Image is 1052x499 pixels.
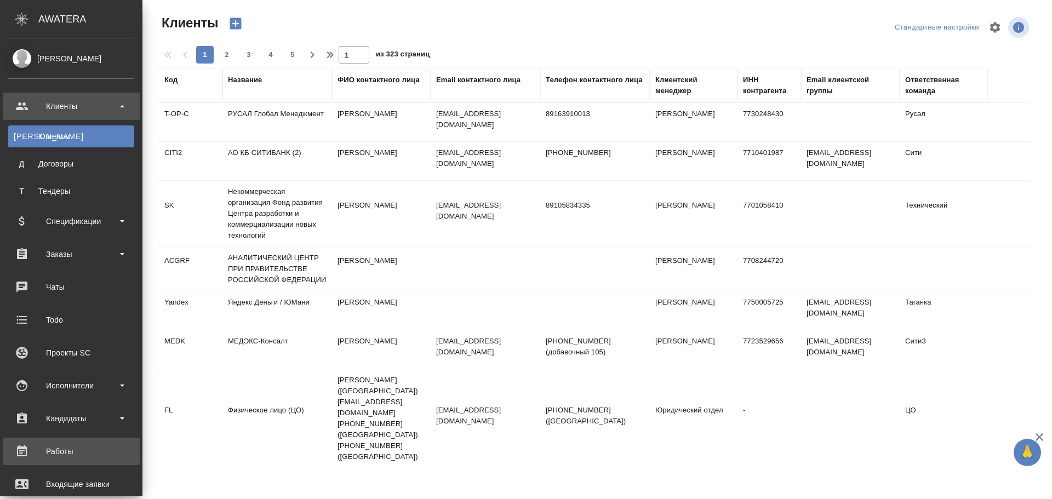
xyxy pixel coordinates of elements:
[159,330,222,369] td: MEDK
[8,98,134,114] div: Клиенты
[284,49,301,60] span: 5
[650,330,737,369] td: [PERSON_NAME]
[222,103,332,141] td: РУСАЛ Глобал Менеджмент
[3,273,140,301] a: Чаты
[436,405,535,427] p: [EMAIL_ADDRESS][DOMAIN_NAME]
[650,250,737,288] td: [PERSON_NAME]
[222,291,332,330] td: Яндекс Деньги / ЮМани
[8,246,134,262] div: Заказы
[8,153,134,175] a: ДДоговоры
[546,405,644,427] p: [PHONE_NUMBER] ([GEOGRAPHIC_DATA])
[218,46,236,64] button: 2
[650,142,737,180] td: [PERSON_NAME]
[436,200,535,222] p: [EMAIL_ADDRESS][DOMAIN_NAME]
[3,339,140,366] a: Проекты SC
[159,103,222,141] td: T-OP-C
[240,46,258,64] button: 3
[8,279,134,295] div: Чаты
[900,194,987,233] td: Технический
[807,74,894,96] div: Email клиентской группы
[546,200,644,211] p: 89105834335
[262,46,279,64] button: 4
[332,250,431,288] td: [PERSON_NAME]
[338,74,420,85] div: ФИО контактного лица
[159,250,222,288] td: ACGRF
[743,74,796,96] div: ИНН контрагента
[650,103,737,141] td: [PERSON_NAME]
[900,291,987,330] td: Таганка
[164,74,178,85] div: Код
[905,74,982,96] div: Ответственная команда
[8,476,134,492] div: Входящие заявки
[159,291,222,330] td: Yandex
[218,49,236,60] span: 2
[332,369,431,468] td: [PERSON_NAME] ([GEOGRAPHIC_DATA]) [EMAIL_ADDRESS][DOMAIN_NAME] [PHONE_NUMBER] ([GEOGRAPHIC_DATA])...
[655,74,732,96] div: Клиентский менеджер
[8,410,134,427] div: Кандидаты
[1014,439,1041,466] button: 🙏
[332,142,431,180] td: [PERSON_NAME]
[737,291,801,330] td: 7750005725
[222,247,332,291] td: АНАЛИТИЧЕСКИЙ ЦЕНТР ПРИ ПРАВИТЕЛЬСТВЕ РОССИЙСКОЙ ФЕДЕРАЦИИ
[737,103,801,141] td: 7730248430
[38,8,142,30] div: AWATERA
[650,194,737,233] td: [PERSON_NAME]
[332,330,431,369] td: [PERSON_NAME]
[240,49,258,60] span: 3
[159,14,218,32] span: Клиенты
[737,142,801,180] td: 7710401987
[436,336,535,358] p: [EMAIL_ADDRESS][DOMAIN_NAME]
[228,74,262,85] div: Название
[8,125,134,147] a: [PERSON_NAME]Клиенты
[436,108,535,130] p: [EMAIL_ADDRESS][DOMAIN_NAME]
[14,186,129,197] div: Тендеры
[332,194,431,233] td: [PERSON_NAME]
[436,147,535,169] p: [EMAIL_ADDRESS][DOMAIN_NAME]
[222,142,332,180] td: АО КБ СИТИБАНК (2)
[159,142,222,180] td: CITI2
[3,438,140,465] a: Работы
[801,142,900,180] td: [EMAIL_ADDRESS][DOMAIN_NAME]
[222,14,249,33] button: Создать
[14,158,129,169] div: Договоры
[546,147,644,158] p: [PHONE_NUMBER]
[332,103,431,141] td: [PERSON_NAME]
[222,181,332,246] td: Некоммерческая организация Фонд развития Центра разработки и коммерциализации новых технологий
[900,399,987,438] td: ЦО
[332,291,431,330] td: [PERSON_NAME]
[1018,441,1037,464] span: 🙏
[8,377,134,394] div: Исполнители
[8,443,134,460] div: Работы
[892,19,982,36] div: split button
[436,74,521,85] div: Email контактного лица
[737,399,801,438] td: -
[737,330,801,369] td: 7723529656
[159,194,222,233] td: SK
[3,306,140,334] a: Todo
[801,291,900,330] td: [EMAIL_ADDRESS][DOMAIN_NAME]
[546,336,644,358] p: [PHONE_NUMBER] (добавочный 105)
[900,330,987,369] td: Сити3
[262,49,279,60] span: 4
[900,142,987,180] td: Сити
[8,345,134,361] div: Проекты SC
[900,103,987,141] td: Русал
[650,291,737,330] td: [PERSON_NAME]
[546,108,644,119] p: 89163910013
[650,399,737,438] td: Юридический отдел
[376,48,430,64] span: из 323 страниц
[801,330,900,369] td: [EMAIL_ADDRESS][DOMAIN_NAME]
[737,250,801,288] td: 7708244720
[1008,17,1031,38] span: Посмотреть информацию
[3,471,140,498] a: Входящие заявки
[8,312,134,328] div: Todo
[8,180,134,202] a: ТТендеры
[222,399,332,438] td: Физическое лицо (ЦО)
[8,53,134,65] div: [PERSON_NAME]
[737,194,801,233] td: 7701058410
[222,330,332,369] td: МЕДЭКС-Консалт
[159,399,222,438] td: FL
[284,46,301,64] button: 5
[14,131,129,142] div: Клиенты
[982,14,1008,41] span: Настроить таблицу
